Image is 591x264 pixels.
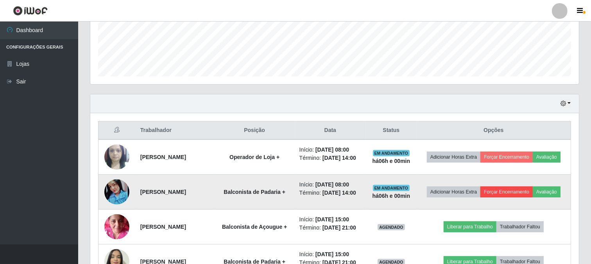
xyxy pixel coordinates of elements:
[322,155,356,161] time: [DATE] 14:00
[299,181,361,189] li: Início:
[295,121,366,140] th: Data
[140,224,186,230] strong: [PERSON_NAME]
[480,186,533,197] button: Forçar Encerramento
[104,210,129,243] img: 1731929683743.jpeg
[215,121,295,140] th: Posição
[13,6,48,16] img: CoreUI Logo
[444,221,496,232] button: Liberar para Trabalho
[417,121,571,140] th: Opções
[229,154,279,160] strong: Operador de Loja +
[373,158,410,164] strong: há 06 h e 00 min
[496,221,544,232] button: Trabalhador Faltou
[140,154,186,160] strong: [PERSON_NAME]
[378,224,405,230] span: AGENDADO
[427,152,480,163] button: Adicionar Horas Extra
[224,189,285,195] strong: Balconista de Padaria +
[315,181,349,188] time: [DATE] 08:00
[373,150,410,156] span: EM ANDAMENTO
[322,224,356,231] time: [DATE] 21:00
[480,152,533,163] button: Forçar Encerramento
[315,251,349,257] time: [DATE] 15:00
[299,189,361,197] li: Término:
[315,146,349,153] time: [DATE] 08:00
[366,121,417,140] th: Status
[299,224,361,232] li: Término:
[136,121,215,140] th: Trabalhador
[373,185,410,191] span: EM ANDAMENTO
[322,190,356,196] time: [DATE] 14:00
[299,146,361,154] li: Início:
[140,189,186,195] strong: [PERSON_NAME]
[533,152,561,163] button: Avaliação
[373,193,410,199] strong: há 06 h e 00 min
[222,224,287,230] strong: Balconista de Açougue +
[104,175,129,209] img: 1734919568838.jpeg
[315,216,349,222] time: [DATE] 15:00
[299,250,361,259] li: Início:
[427,186,480,197] button: Adicionar Horas Extra
[299,215,361,224] li: Início:
[533,186,561,197] button: Avaliação
[299,154,361,162] li: Término:
[104,140,129,174] img: 1725023751160.jpeg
